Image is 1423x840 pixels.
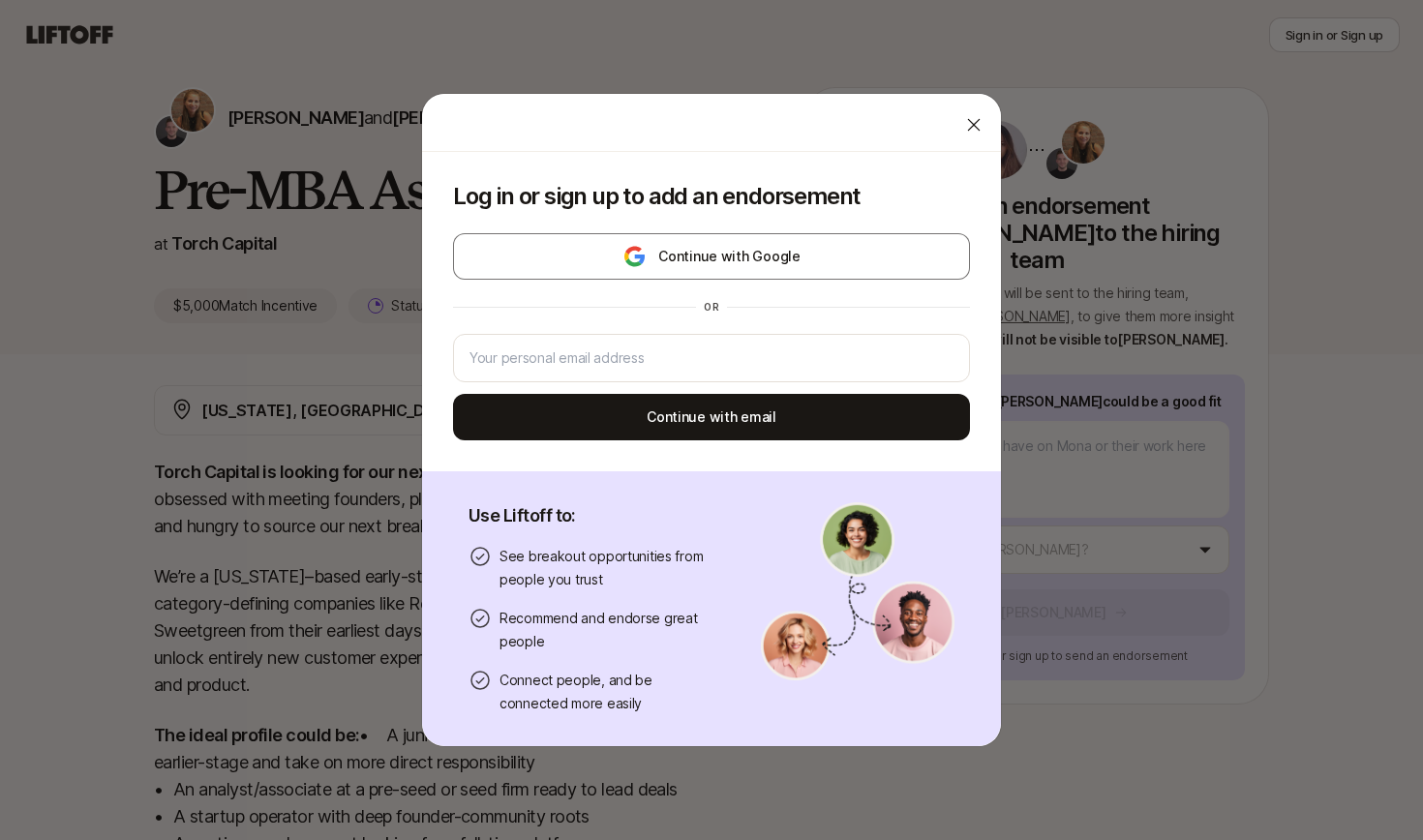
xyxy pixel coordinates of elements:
[453,233,970,280] button: Continue with Google
[500,669,714,715] p: Connect people, and be connected more easily
[469,502,714,529] p: Use Liftoff to:
[500,545,714,591] p: See breakout opportunities from people you trust
[469,346,954,370] input: Your personal email address
[453,394,970,440] button: Continue with email
[453,183,970,210] p: Log in or sign up to add an endorsement
[622,245,647,268] img: google-logo
[761,502,954,680] img: signup-banner
[500,607,714,653] p: Recommend and endorse great people
[696,299,727,315] div: or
